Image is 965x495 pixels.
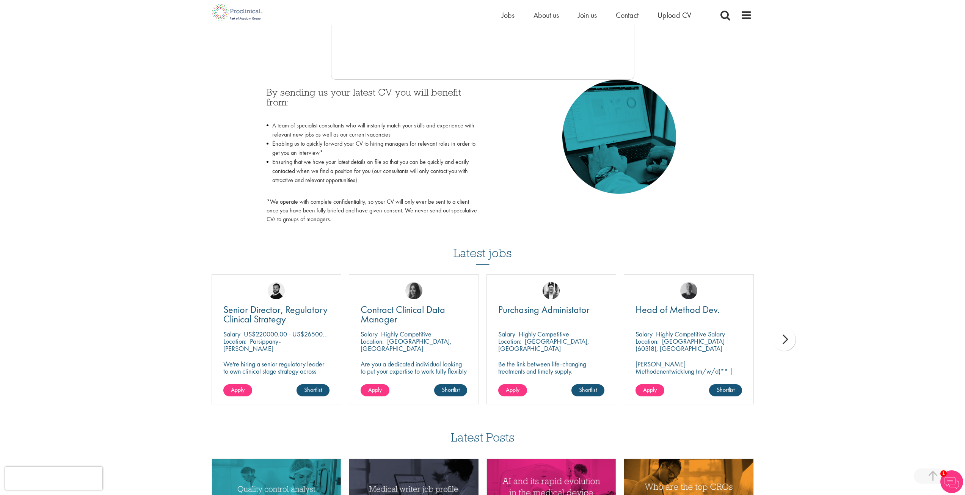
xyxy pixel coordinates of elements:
span: Apply [231,386,245,394]
img: Heidi Hennigan [405,282,422,299]
img: Chatbot [940,470,963,493]
p: US$220000.00 - US$265000 per annum + Highly Competitive Salary [244,330,431,338]
h3: Latest jobs [453,228,512,265]
p: Highly Competitive Salary [656,330,725,338]
img: Edward Little [543,282,560,299]
span: Head of Method Dev. [635,303,720,316]
p: Be the link between life-changing treatments and timely supply. [498,360,605,375]
span: Salary [361,330,378,338]
span: Apply [643,386,657,394]
span: Location: [223,337,246,346]
a: Apply [498,384,527,396]
span: 1 [940,470,947,477]
a: About us [533,10,559,20]
a: Jobs [502,10,515,20]
p: Are you a dedicated individual looking to put your expertise to work fully flexibly in a remote p... [361,360,467,382]
span: Salary [223,330,240,338]
li: A team of specialist consultants who will instantly match your skills and experience with relevan... [267,121,477,139]
p: Parsippany-[PERSON_NAME][GEOGRAPHIC_DATA], [GEOGRAPHIC_DATA] [223,337,288,367]
p: [GEOGRAPHIC_DATA] (60318), [GEOGRAPHIC_DATA] [635,337,725,353]
a: Apply [361,384,389,396]
a: Upload CV [657,10,691,20]
a: Contract Clinical Data Manager [361,305,467,324]
div: next [773,328,796,351]
a: Contact [616,10,639,20]
a: Senior Director, Regulatory Clinical Strategy [223,305,330,324]
span: Location: [635,337,659,346]
p: [GEOGRAPHIC_DATA], [GEOGRAPHIC_DATA] [361,337,452,353]
a: Join us [578,10,597,20]
span: Location: [361,337,384,346]
span: Salary [635,330,653,338]
li: Ensuring that we have your latest details on file so that you can be quickly and easily contacted... [267,157,477,194]
a: Shortlist [709,384,742,396]
iframe: reCAPTCHA [5,467,102,490]
a: Shortlist [297,384,330,396]
img: Felix Zimmer [680,282,697,299]
span: Purchasing Administator [498,303,590,316]
h3: By sending us your latest CV you will benefit from: [267,87,477,117]
span: Salary [498,330,515,338]
span: Apply [506,386,519,394]
li: Enabling us to quickly forward your CV to hiring managers for relevant roles in order to get you ... [267,139,477,157]
p: Highly Competitive [519,330,569,338]
h3: Latest Posts [451,431,515,449]
a: Shortlist [571,384,604,396]
a: Head of Method Dev. [635,305,742,314]
p: [PERSON_NAME] Methodenentwicklung (m/w/d)** | Dauerhaft | Biowissenschaften | [GEOGRAPHIC_DATA] (... [635,360,742,396]
span: Contract Clinical Data Manager [361,303,445,325]
img: Nick Walker [268,282,285,299]
p: We're hiring a senior regulatory leader to own clinical stage strategy across multiple programs. [223,360,330,382]
span: Location: [498,337,521,346]
p: *We operate with complete confidentiality, so your CV will only ever be sent to a client once you... [267,198,477,224]
a: Apply [635,384,664,396]
p: Highly Competitive [381,330,432,338]
a: Apply [223,384,252,396]
span: Apply [368,386,382,394]
a: Shortlist [434,384,467,396]
p: [GEOGRAPHIC_DATA], [GEOGRAPHIC_DATA] [498,337,589,353]
a: Purchasing Administator [498,305,605,314]
span: Senior Director, Regulatory Clinical Strategy [223,303,328,325]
